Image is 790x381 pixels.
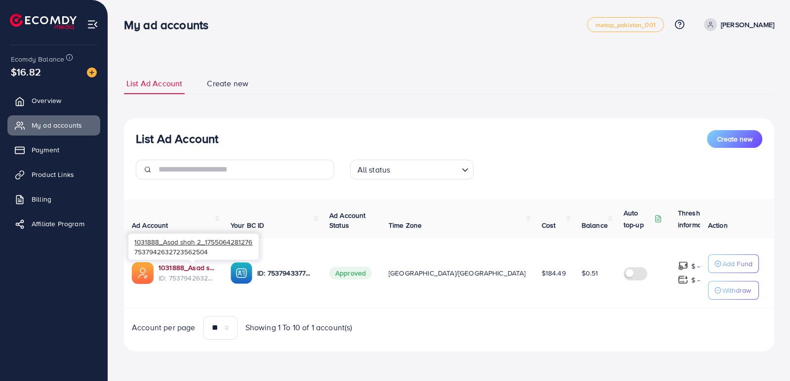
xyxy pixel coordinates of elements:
[355,163,393,177] span: All status
[32,219,84,229] span: Affiliate Program
[721,19,774,31] p: [PERSON_NAME]
[132,322,196,333] span: Account per page
[158,263,215,273] a: 1031888_Asad shah 2_1755064281276
[542,268,566,278] span: $184.49
[136,132,218,146] h3: List Ad Account
[329,267,372,279] span: Approved
[678,261,688,271] img: top-up amount
[124,18,216,32] h3: My ad accounts
[708,254,759,273] button: Add Fund
[231,262,252,284] img: ic-ba-acc.ded83a64.svg
[158,273,215,283] span: ID: 7537942632723562504
[32,145,59,155] span: Payment
[87,19,98,30] img: menu
[11,65,41,79] span: $16.82
[587,17,664,32] a: metap_pakistan_001
[7,165,100,184] a: Product Links
[7,115,100,135] a: My ad accounts
[207,78,248,89] span: Create new
[11,54,64,64] span: Ecomdy Balance
[10,14,77,29] img: logo
[350,160,474,179] div: Search for option
[717,134,752,144] span: Create new
[700,18,774,31] a: [PERSON_NAME]
[128,234,259,260] div: 7537942632723562504
[707,130,762,148] button: Create new
[389,268,526,278] span: [GEOGRAPHIC_DATA]/[GEOGRAPHIC_DATA]
[582,268,598,278] span: $0.51
[32,96,61,105] span: Overview
[678,275,688,285] img: top-up amount
[389,220,422,230] span: Time Zone
[595,22,656,28] span: metap_pakistan_001
[329,210,366,230] span: Ad Account Status
[32,194,51,204] span: Billing
[7,140,100,160] a: Payment
[708,281,759,300] button: Withdraw
[126,78,182,89] span: List Ad Account
[245,322,353,333] span: Showing 1 To 10 of 1 account(s)
[691,260,704,272] p: $ ---
[678,207,726,231] p: Threshold information
[7,91,100,110] a: Overview
[32,170,74,179] span: Product Links
[7,189,100,209] a: Billing
[257,267,314,279] p: ID: 7537943377279549456
[722,284,751,296] p: Withdraw
[7,214,100,234] a: Affiliate Program
[87,68,97,77] img: image
[722,258,752,270] p: Add Fund
[624,207,652,231] p: Auto top-up
[582,220,608,230] span: Balance
[132,262,154,284] img: ic-ads-acc.e4c84228.svg
[748,337,783,374] iframe: Chat
[231,220,265,230] span: Your BC ID
[32,120,82,130] span: My ad accounts
[542,220,556,230] span: Cost
[708,220,728,230] span: Action
[134,237,252,246] span: 1031888_Asad shah 2_1755064281276
[393,161,457,177] input: Search for option
[691,274,704,286] p: $ ---
[132,220,168,230] span: Ad Account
